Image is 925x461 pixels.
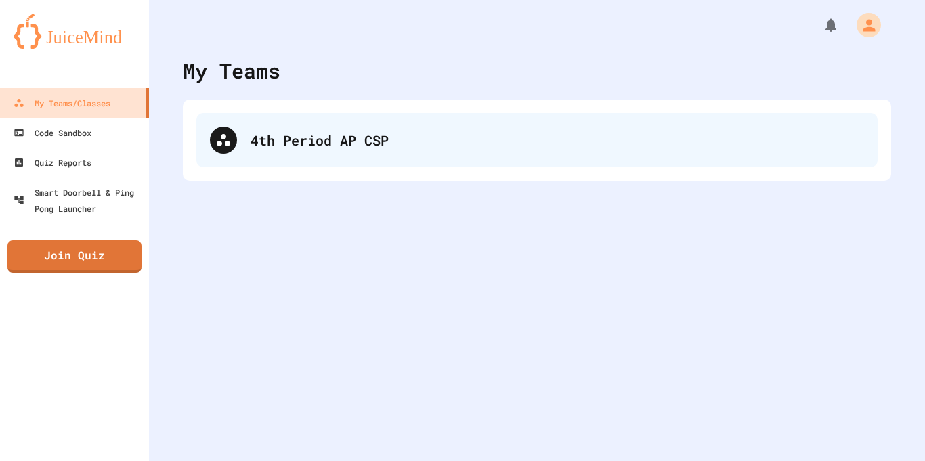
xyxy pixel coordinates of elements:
img: logo-orange.svg [14,14,135,49]
a: Join Quiz [7,240,142,273]
div: My Notifications [798,14,842,37]
div: Code Sandbox [14,125,91,141]
div: Smart Doorbell & Ping Pong Launcher [14,184,144,217]
div: 4th Period AP CSP [251,130,864,150]
div: Quiz Reports [14,154,91,171]
div: My Teams/Classes [14,95,110,111]
div: My Teams [183,56,280,86]
div: 4th Period AP CSP [196,113,878,167]
div: My Account [842,9,884,41]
